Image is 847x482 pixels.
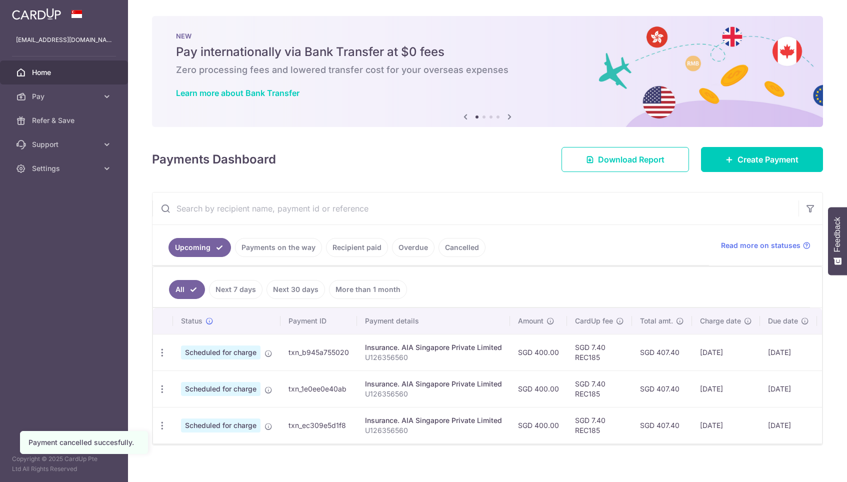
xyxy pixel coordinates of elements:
[632,334,692,370] td: SGD 407.40
[329,280,407,299] a: More than 1 month
[365,342,502,352] div: Insurance. AIA Singapore Private Limited
[575,316,613,326] span: CardUp fee
[280,308,357,334] th: Payment ID
[721,240,800,250] span: Read more on statuses
[16,35,112,45] p: [EMAIL_ADDRESS][DOMAIN_NAME]
[326,238,388,257] a: Recipient paid
[692,334,760,370] td: [DATE]
[510,334,567,370] td: SGD 400.00
[510,407,567,443] td: SGD 400.00
[561,147,689,172] a: Download Report
[365,415,502,425] div: Insurance. AIA Singapore Private Limited
[365,389,502,399] p: U126356560
[737,153,798,165] span: Create Payment
[168,238,231,257] a: Upcoming
[510,370,567,407] td: SGD 400.00
[692,407,760,443] td: [DATE]
[235,238,322,257] a: Payments on the way
[181,382,260,396] span: Scheduled for charge
[721,240,810,250] a: Read more on statuses
[567,334,632,370] td: SGD 7.40 REC185
[32,163,98,173] span: Settings
[820,419,840,431] img: Bank Card
[692,370,760,407] td: [DATE]
[152,150,276,168] h4: Payments Dashboard
[640,316,673,326] span: Total amt.
[280,370,357,407] td: txn_1e0ee0e40ab
[365,352,502,362] p: U126356560
[209,280,262,299] a: Next 7 days
[32,91,98,101] span: Pay
[28,437,139,447] div: Payment cancelled succesfully.
[169,280,205,299] a: All
[700,316,741,326] span: Charge date
[760,370,817,407] td: [DATE]
[32,139,98,149] span: Support
[760,407,817,443] td: [DATE]
[32,67,98,77] span: Home
[518,316,543,326] span: Amount
[181,418,260,432] span: Scheduled for charge
[176,88,299,98] a: Learn more about Bank Transfer
[176,64,799,76] h6: Zero processing fees and lowered transfer cost for your overseas expenses
[567,370,632,407] td: SGD 7.40 REC185
[32,115,98,125] span: Refer & Save
[632,370,692,407] td: SGD 407.40
[181,316,202,326] span: Status
[365,425,502,435] p: U126356560
[152,192,798,224] input: Search by recipient name, payment id or reference
[701,147,823,172] a: Create Payment
[365,379,502,389] div: Insurance. AIA Singapore Private Limited
[598,153,664,165] span: Download Report
[438,238,485,257] a: Cancelled
[280,407,357,443] td: txn_ec309e5d1f8
[280,334,357,370] td: txn_b945a755020
[768,316,798,326] span: Due date
[12,8,61,20] img: CardUp
[392,238,434,257] a: Overdue
[176,32,799,40] p: NEW
[820,383,840,395] img: Bank Card
[828,207,847,275] button: Feedback - Show survey
[266,280,325,299] a: Next 30 days
[181,345,260,359] span: Scheduled for charge
[357,308,510,334] th: Payment details
[833,217,842,252] span: Feedback
[820,346,840,358] img: Bank Card
[760,334,817,370] td: [DATE]
[176,44,799,60] h5: Pay internationally via Bank Transfer at $0 fees
[152,16,823,127] img: Bank transfer banner
[632,407,692,443] td: SGD 407.40
[567,407,632,443] td: SGD 7.40 REC185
